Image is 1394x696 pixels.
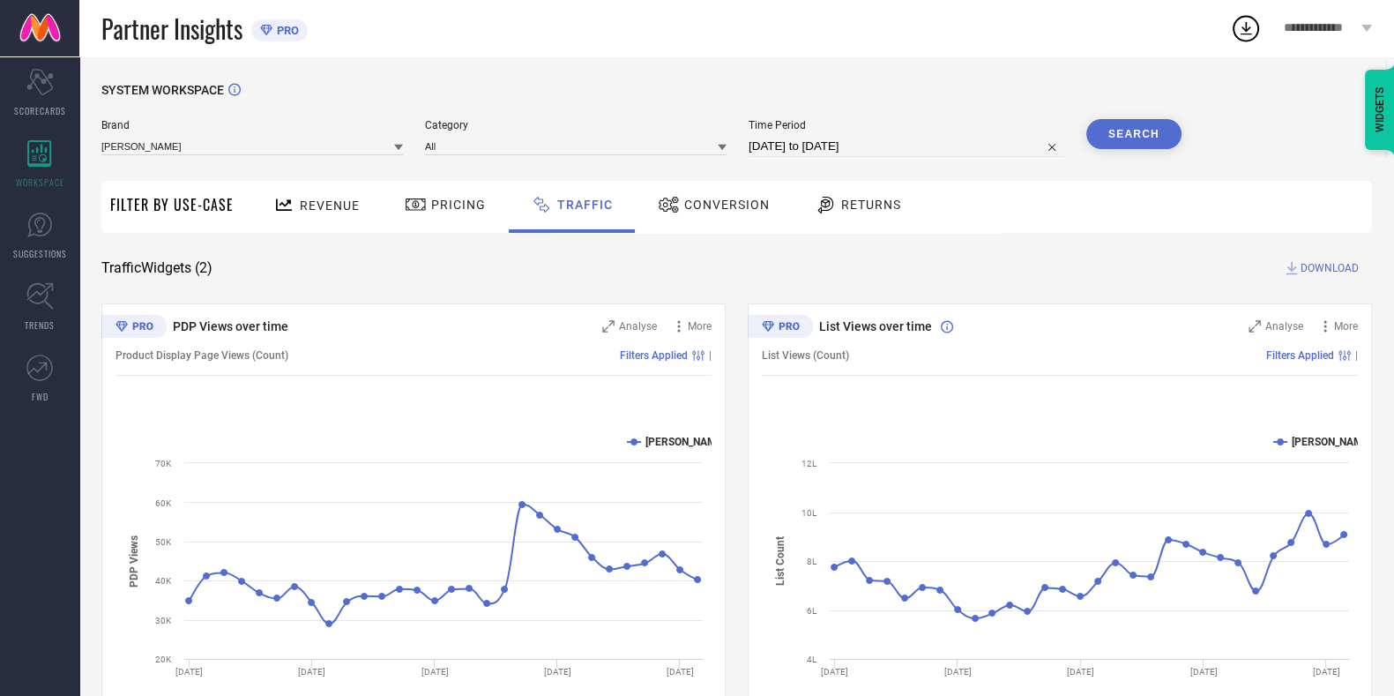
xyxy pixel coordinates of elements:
[155,459,172,468] text: 70K
[645,436,726,448] text: [PERSON_NAME]
[1334,320,1358,333] span: More
[32,390,48,403] span: FWD
[1067,667,1094,677] text: [DATE]
[807,655,817,664] text: 4L
[1355,349,1358,362] span: |
[298,667,325,677] text: [DATE]
[173,319,288,333] span: PDP Views over time
[1292,436,1372,448] text: [PERSON_NAME]
[425,119,727,131] span: Category
[1230,12,1262,44] div: Open download list
[807,557,817,566] text: 8L
[1301,259,1359,277] span: DOWNLOAD
[821,667,848,677] text: [DATE]
[431,198,486,212] span: Pricing
[14,104,66,117] span: SCORECARDS
[13,247,67,260] span: SUGGESTIONS
[762,349,849,362] span: List Views (Count)
[1249,320,1261,333] svg: Zoom
[116,349,288,362] span: Product Display Page Views (Count)
[110,194,234,215] span: Filter By Use-Case
[602,320,615,333] svg: Zoom
[557,198,613,212] span: Traffic
[749,136,1064,157] input: Select time period
[1313,667,1340,677] text: [DATE]
[1086,119,1182,149] button: Search
[544,667,571,677] text: [DATE]
[300,198,360,213] span: Revenue
[101,315,167,341] div: Premium
[155,655,172,664] text: 20K
[16,176,64,189] span: WORKSPACE
[421,667,449,677] text: [DATE]
[1189,667,1217,677] text: [DATE]
[101,83,224,97] span: SYSTEM WORKSPACE
[684,198,770,212] span: Conversion
[688,320,712,333] span: More
[709,349,712,362] span: |
[128,535,140,587] tspan: PDP Views
[749,119,1064,131] span: Time Period
[25,318,55,332] span: TRENDS
[101,11,242,47] span: Partner Insights
[944,667,972,677] text: [DATE]
[620,349,688,362] span: Filters Applied
[155,498,172,508] text: 60K
[801,459,817,468] text: 12L
[155,576,172,586] text: 40K
[748,315,813,341] div: Premium
[101,119,403,131] span: Brand
[841,198,901,212] span: Returns
[175,667,203,677] text: [DATE]
[155,616,172,625] text: 30K
[619,320,657,333] span: Analyse
[1266,349,1334,362] span: Filters Applied
[101,259,212,277] span: Traffic Widgets ( 2 )
[807,606,817,616] text: 6L
[1265,320,1303,333] span: Analyse
[774,536,786,586] tspan: List Count
[155,537,172,547] text: 50K
[801,508,817,518] text: 10L
[272,24,299,37] span: PRO
[819,319,932,333] span: List Views over time
[667,667,694,677] text: [DATE]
